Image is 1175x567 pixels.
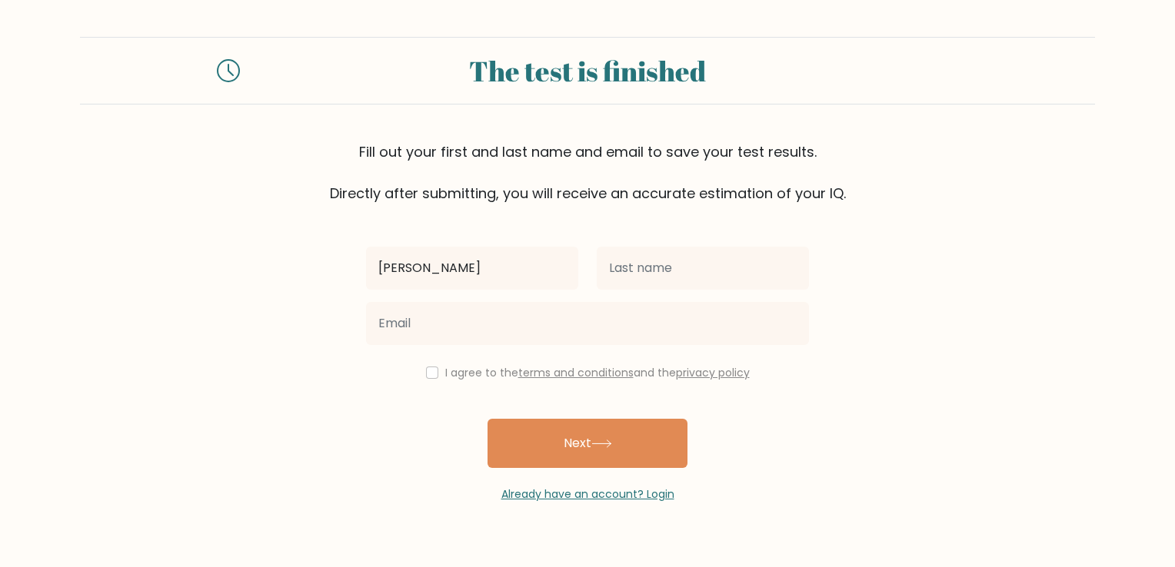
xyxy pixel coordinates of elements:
a: Already have an account? Login [501,486,674,502]
input: First name [366,247,578,290]
a: privacy policy [676,365,750,380]
div: The test is finished [258,50,917,91]
div: Fill out your first and last name and email to save your test results. Directly after submitting,... [80,141,1095,204]
a: terms and conditions [518,365,634,380]
button: Next [488,419,687,468]
input: Last name [597,247,809,290]
label: I agree to the and the [445,365,750,380]
input: Email [366,302,809,345]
